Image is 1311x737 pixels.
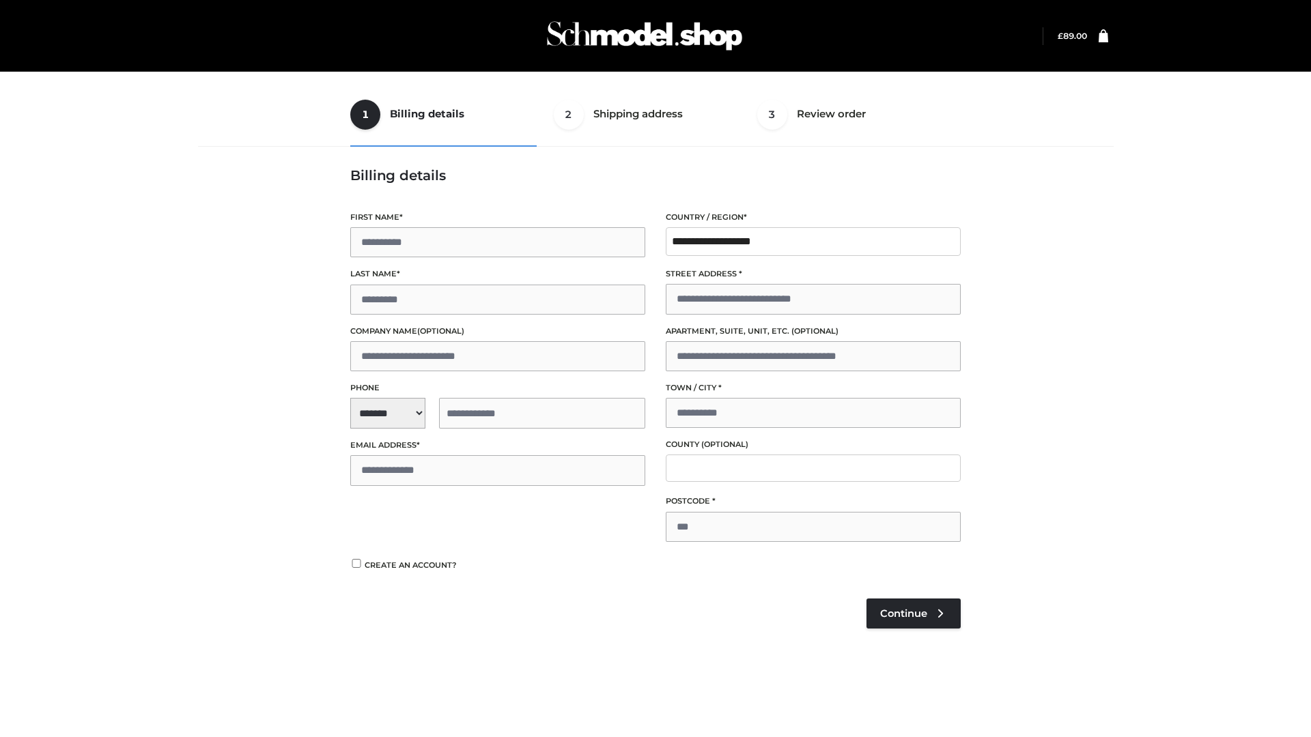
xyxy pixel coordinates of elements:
[666,438,961,451] label: County
[666,325,961,338] label: Apartment, suite, unit, etc.
[350,268,645,280] label: Last name
[350,381,645,394] label: Phone
[666,268,961,280] label: Street address
[542,9,747,63] img: Schmodel Admin 964
[701,439,748,449] span: (optional)
[365,560,457,570] span: Create an account?
[350,439,645,452] label: Email address
[791,326,838,336] span: (optional)
[350,559,363,568] input: Create an account?
[666,381,961,394] label: Town / City
[880,607,927,620] span: Continue
[1058,31,1063,41] span: £
[1058,31,1087,41] bdi: 89.00
[350,325,645,338] label: Company name
[350,167,961,184] h3: Billing details
[666,211,961,224] label: Country / Region
[417,326,464,336] span: (optional)
[350,211,645,224] label: First name
[666,495,961,508] label: Postcode
[1058,31,1087,41] a: £89.00
[866,598,961,628] a: Continue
